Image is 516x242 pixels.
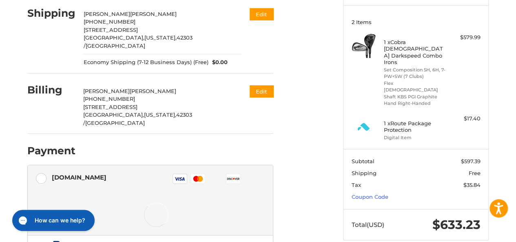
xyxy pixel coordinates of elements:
[384,39,446,65] h4: 1 x Cobra [DEMOGRAPHIC_DATA] Darkspeed Combo Irons
[8,207,97,234] iframe: Gorgias live chat messenger
[432,217,481,232] span: $633.23
[384,80,446,93] li: Flex [DEMOGRAPHIC_DATA]
[352,221,384,229] span: Total (USD)
[448,33,481,42] div: $579.99
[208,58,228,67] span: $0.00
[84,11,130,17] span: [PERSON_NAME]
[85,120,145,126] span: [GEOGRAPHIC_DATA]
[27,84,75,96] h2: Billing
[130,88,176,94] span: [PERSON_NAME]
[463,182,481,188] span: $35.84
[27,7,75,20] h2: Shipping
[84,58,208,67] span: Economy Shipping (7-12 Business Days) (Free)
[352,170,376,176] span: Shipping
[83,104,137,110] span: [STREET_ADDRESS]
[384,93,446,100] li: Shaft KBS PGI Graphite
[250,85,273,97] button: Edit
[84,18,135,25] span: [PHONE_NUMBER]
[384,134,446,141] li: Digital Item
[84,34,144,41] span: [GEOGRAPHIC_DATA],
[52,171,106,184] div: [DOMAIN_NAME]
[384,100,446,107] li: Hand Right-Handed
[27,144,75,157] h2: Payment
[384,120,446,133] h4: 1 x Route Package Protection
[83,95,135,102] span: [PHONE_NUMBER]
[83,88,130,94] span: [PERSON_NAME]
[352,158,374,164] span: Subtotal
[86,42,145,49] span: [GEOGRAPHIC_DATA]
[144,111,176,118] span: [US_STATE],
[352,193,388,200] a: Coupon Code
[83,111,192,126] span: 42303 /
[84,34,193,49] span: 42303 /
[83,111,144,118] span: [GEOGRAPHIC_DATA],
[461,158,481,164] span: $597.39
[144,34,177,41] span: [US_STATE],
[130,11,177,17] span: [PERSON_NAME]
[250,8,273,20] button: Edit
[469,170,481,176] span: Free
[352,182,361,188] span: Tax
[352,19,481,25] h3: 2 Items
[448,115,481,123] div: $17.40
[84,27,138,33] span: [STREET_ADDRESS]
[384,67,446,80] li: Set Composition 5H, 6H, 7-PW+SW (7 Clubs)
